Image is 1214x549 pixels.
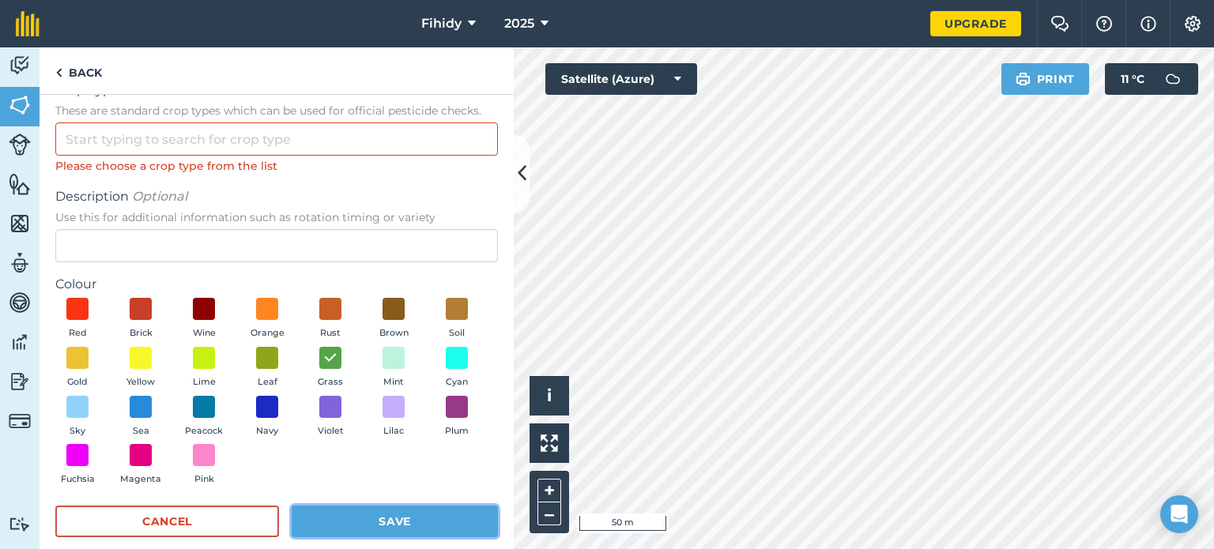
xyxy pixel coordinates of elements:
input: Start typing to search for crop type [55,122,498,156]
span: Mint [383,375,404,389]
button: 11 °C [1105,63,1198,95]
div: Open Intercom Messenger [1160,495,1198,533]
span: Brown [379,326,409,340]
img: svg+xml;base64,PD94bWwgdmVyc2lvbj0iMS4wIiBlbmNvZGluZz0idXRmLTgiPz4KPCEtLSBHZW5lcmF0b3I6IEFkb2JlIE... [9,370,31,393]
img: A question mark icon [1095,16,1114,32]
button: Grass [308,347,353,389]
span: Plum [445,424,469,438]
span: Gold [67,375,88,389]
button: Mint [371,347,416,389]
span: Violet [318,424,344,438]
span: Fuchsia [61,472,95,487]
img: Two speech bubbles overlapping with the left bubble in the forefront [1050,16,1069,32]
span: Magenta [120,472,161,487]
img: svg+xml;base64,PHN2ZyB4bWxucz0iaHR0cDovL3d3dy53My5vcmcvMjAwMC9zdmciIHdpZHRoPSIxNyIgaGVpZ2h0PSIxNy... [1140,14,1156,33]
a: Back [40,47,118,94]
img: svg+xml;base64,PHN2ZyB4bWxucz0iaHR0cDovL3d3dy53My5vcmcvMjAwMC9zdmciIHdpZHRoPSI1NiIgaGVpZ2h0PSI2MC... [9,212,31,235]
button: Pink [182,444,226,487]
span: 2025 [504,14,534,33]
img: svg+xml;base64,PD94bWwgdmVyc2lvbj0iMS4wIiBlbmNvZGluZz0idXRmLTgiPz4KPCEtLSBHZW5lcmF0b3I6IEFkb2JlIE... [1157,63,1189,95]
img: svg+xml;base64,PD94bWwgdmVyc2lvbj0iMS4wIiBlbmNvZGluZz0idXRmLTgiPz4KPCEtLSBHZW5lcmF0b3I6IEFkb2JlIE... [9,291,31,314]
span: Description [55,187,498,206]
img: svg+xml;base64,PD94bWwgdmVyc2lvbj0iMS4wIiBlbmNvZGluZz0idXRmLTgiPz4KPCEtLSBHZW5lcmF0b3I6IEFkb2JlIE... [9,133,31,156]
button: Leaf [245,347,289,389]
button: Brown [371,298,416,340]
span: Lime [193,375,216,389]
span: Fihidy [421,14,462,33]
span: Peacock [185,424,223,438]
span: Lilac [383,424,404,438]
button: Lime [182,347,226,389]
button: Brick [119,298,163,340]
div: Please choose a crop type from the list [55,157,498,175]
img: A cog icon [1183,16,1202,32]
span: Use this for additional information such as rotation timing or variety [55,209,498,225]
button: Gold [55,347,100,389]
button: Cyan [435,347,479,389]
button: i [530,376,569,416]
button: Cancel [55,506,279,537]
span: Soil [449,326,465,340]
img: svg+xml;base64,PD94bWwgdmVyc2lvbj0iMS4wIiBlbmNvZGluZz0idXRmLTgiPz4KPCEtLSBHZW5lcmF0b3I6IEFkb2JlIE... [9,517,31,532]
span: Red [69,326,87,340]
button: Sea [119,396,163,438]
img: svg+xml;base64,PHN2ZyB4bWxucz0iaHR0cDovL3d3dy53My5vcmcvMjAwMC9zdmciIHdpZHRoPSI5IiBoZWlnaHQ9IjI0Ii... [55,63,62,82]
button: + [537,479,561,502]
span: Orange [251,326,285,340]
button: Red [55,298,100,340]
button: Magenta [119,444,163,487]
span: Cyan [446,375,468,389]
button: Rust [308,298,353,340]
span: Grass [318,375,343,389]
em: Optional [132,189,187,204]
a: Upgrade [930,11,1021,36]
button: Plum [435,396,479,438]
span: Sky [70,424,85,438]
span: Wine [193,326,216,340]
img: svg+xml;base64,PD94bWwgdmVyc2lvbj0iMS4wIiBlbmNvZGluZz0idXRmLTgiPz4KPCEtLSBHZW5lcmF0b3I6IEFkb2JlIE... [9,330,31,354]
span: Pink [194,472,214,487]
span: Navy [256,424,278,438]
button: Soil [435,298,479,340]
img: fieldmargin Logo [16,11,40,36]
span: Leaf [258,375,277,389]
button: Save [292,506,498,537]
button: Violet [308,396,353,438]
img: Four arrows, one pointing top left, one top right, one bottom right and the last bottom left [541,434,558,452]
span: Brick [130,326,153,340]
button: Navy [245,396,289,438]
button: Orange [245,298,289,340]
span: Yellow [126,375,155,389]
span: i [547,385,552,405]
span: Rust [320,326,341,340]
img: svg+xml;base64,PD94bWwgdmVyc2lvbj0iMS4wIiBlbmNvZGluZz0idXRmLTgiPz4KPCEtLSBHZW5lcmF0b3I6IEFkb2JlIE... [9,54,31,77]
img: svg+xml;base64,PHN2ZyB4bWxucz0iaHR0cDovL3d3dy53My5vcmcvMjAwMC9zdmciIHdpZHRoPSIxOSIgaGVpZ2h0PSIyNC... [1016,70,1031,88]
button: Fuchsia [55,444,100,487]
label: Colour [55,275,498,294]
button: – [537,502,561,525]
button: Satellite (Azure) [545,63,697,95]
button: Sky [55,396,100,438]
span: Sea [133,424,149,438]
img: svg+xml;base64,PHN2ZyB4bWxucz0iaHR0cDovL3d3dy53My5vcmcvMjAwMC9zdmciIHdpZHRoPSIxOCIgaGVpZ2h0PSIyNC... [323,348,337,367]
img: svg+xml;base64,PHN2ZyB4bWxucz0iaHR0cDovL3d3dy53My5vcmcvMjAwMC9zdmciIHdpZHRoPSI1NiIgaGVpZ2h0PSI2MC... [9,93,31,117]
img: svg+xml;base64,PD94bWwgdmVyc2lvbj0iMS4wIiBlbmNvZGluZz0idXRmLTgiPz4KPCEtLSBHZW5lcmF0b3I6IEFkb2JlIE... [9,251,31,275]
span: These are standard crop types which can be used for official pesticide checks. [55,103,498,118]
button: Lilac [371,396,416,438]
img: svg+xml;base64,PD94bWwgdmVyc2lvbj0iMS4wIiBlbmNvZGluZz0idXRmLTgiPz4KPCEtLSBHZW5lcmF0b3I6IEFkb2JlIE... [9,410,31,432]
span: 11 ° C [1121,63,1144,95]
button: Peacock [182,396,226,438]
button: Yellow [119,347,163,389]
button: Print [1001,63,1090,95]
button: Wine [182,298,226,340]
img: svg+xml;base64,PHN2ZyB4bWxucz0iaHR0cDovL3d3dy53My5vcmcvMjAwMC9zdmciIHdpZHRoPSI1NiIgaGVpZ2h0PSI2MC... [9,172,31,196]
